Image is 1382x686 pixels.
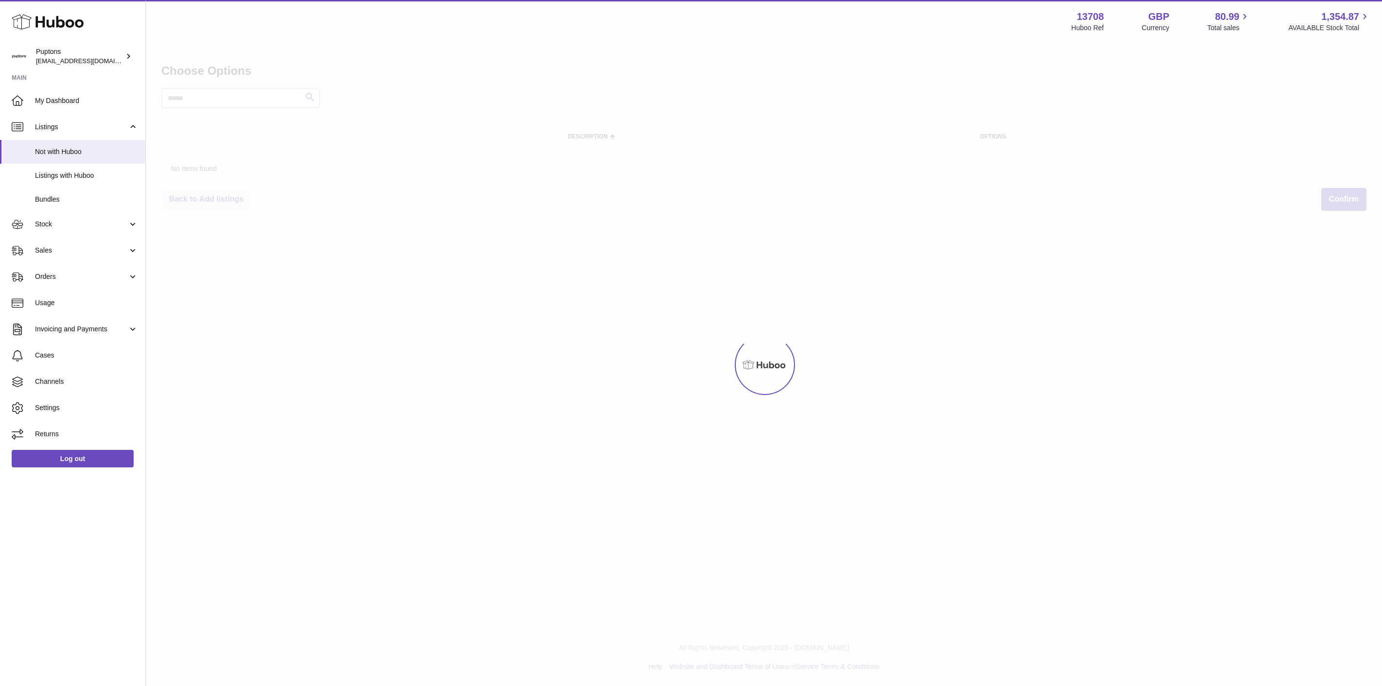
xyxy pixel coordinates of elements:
a: 1,354.87 AVAILABLE Stock Total [1288,10,1370,33]
strong: 13708 [1077,10,1104,23]
span: [EMAIL_ADDRESS][DOMAIN_NAME] [36,57,143,65]
span: Total sales [1207,23,1250,33]
span: My Dashboard [35,96,138,105]
div: Puptons [36,47,123,66]
span: Invoicing and Payments [35,325,128,334]
span: Sales [35,246,128,255]
img: hello@puptons.com [12,49,26,64]
span: Not with Huboo [35,147,138,156]
span: Settings [35,403,138,412]
span: Orders [35,272,128,281]
span: AVAILABLE Stock Total [1288,23,1370,33]
span: 1,354.87 [1321,10,1359,23]
span: Channels [35,377,138,386]
span: Listings with Huboo [35,171,138,180]
strong: GBP [1148,10,1169,23]
span: Usage [35,298,138,308]
span: Returns [35,429,138,439]
div: Currency [1142,23,1170,33]
span: Stock [35,220,128,229]
span: Cases [35,351,138,360]
span: Bundles [35,195,138,204]
a: Log out [12,450,134,467]
span: Listings [35,122,128,132]
span: 80.99 [1215,10,1239,23]
div: Huboo Ref [1071,23,1104,33]
a: 80.99 Total sales [1207,10,1250,33]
